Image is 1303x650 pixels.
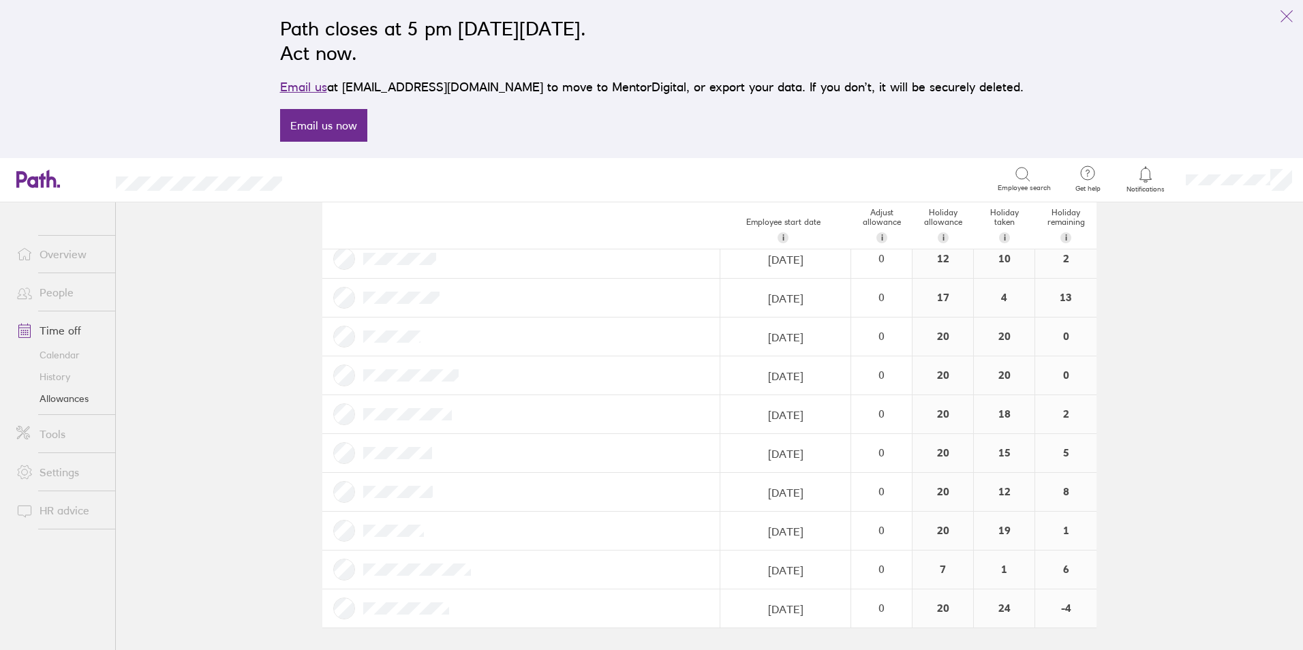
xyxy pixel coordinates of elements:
[852,407,911,420] div: 0
[1035,589,1097,628] div: -4
[1035,473,1097,511] div: 8
[913,551,973,589] div: 7
[1035,202,1097,249] div: Holiday remaining
[852,524,911,536] div: 0
[852,602,911,614] div: 0
[851,202,913,249] div: Adjust allowance
[5,366,115,388] a: History
[1004,232,1006,243] span: i
[721,551,850,589] input: dd/mm/yyyy
[280,109,367,142] a: Email us now
[721,396,850,434] input: dd/mm/yyyy
[913,589,973,628] div: 20
[974,356,1034,394] div: 20
[974,279,1034,317] div: 4
[721,474,850,512] input: dd/mm/yyyy
[974,473,1034,511] div: 12
[5,344,115,366] a: Calendar
[974,512,1034,550] div: 19
[1035,512,1097,550] div: 1
[5,497,115,524] a: HR advice
[974,551,1034,589] div: 1
[782,232,784,243] span: i
[852,252,911,264] div: 0
[5,388,115,409] a: Allowances
[1124,185,1168,194] span: Notifications
[721,357,850,395] input: dd/mm/yyyy
[721,241,850,279] input: dd/mm/yyyy
[1065,232,1067,243] span: i
[881,232,883,243] span: i
[913,240,973,278] div: 12
[721,590,850,628] input: dd/mm/yyyy
[942,232,945,243] span: i
[852,563,911,575] div: 0
[5,279,115,306] a: People
[5,317,115,344] a: Time off
[852,330,911,342] div: 0
[1035,395,1097,433] div: 2
[1124,165,1168,194] a: Notifications
[280,16,1024,65] h2: Path closes at 5 pm [DATE][DATE]. Act now.
[280,80,327,94] a: Email us
[1066,185,1110,193] span: Get help
[1035,318,1097,356] div: 0
[1035,279,1097,317] div: 13
[1035,356,1097,394] div: 0
[852,446,911,459] div: 0
[852,485,911,497] div: 0
[913,395,973,433] div: 20
[721,512,850,551] input: dd/mm/yyyy
[721,279,850,318] input: dd/mm/yyyy
[913,279,973,317] div: 17
[721,318,850,356] input: dd/mm/yyyy
[319,172,354,185] div: Search
[1035,240,1097,278] div: 2
[5,241,115,268] a: Overview
[974,240,1034,278] div: 10
[998,184,1051,192] span: Employee search
[5,459,115,486] a: Settings
[721,435,850,473] input: dd/mm/yyyy
[5,420,115,448] a: Tools
[913,434,973,472] div: 20
[913,202,974,249] div: Holiday allowance
[913,318,973,356] div: 20
[715,212,851,249] div: Employee start date
[852,369,911,381] div: 0
[974,434,1034,472] div: 15
[974,318,1034,356] div: 20
[1035,551,1097,589] div: 6
[852,291,911,303] div: 0
[1035,434,1097,472] div: 5
[974,395,1034,433] div: 18
[974,202,1035,249] div: Holiday taken
[974,589,1034,628] div: 24
[913,473,973,511] div: 20
[913,512,973,550] div: 20
[280,78,1024,97] p: at [EMAIL_ADDRESS][DOMAIN_NAME] to move to MentorDigital, or export your data. If you don’t, it w...
[913,356,973,394] div: 20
